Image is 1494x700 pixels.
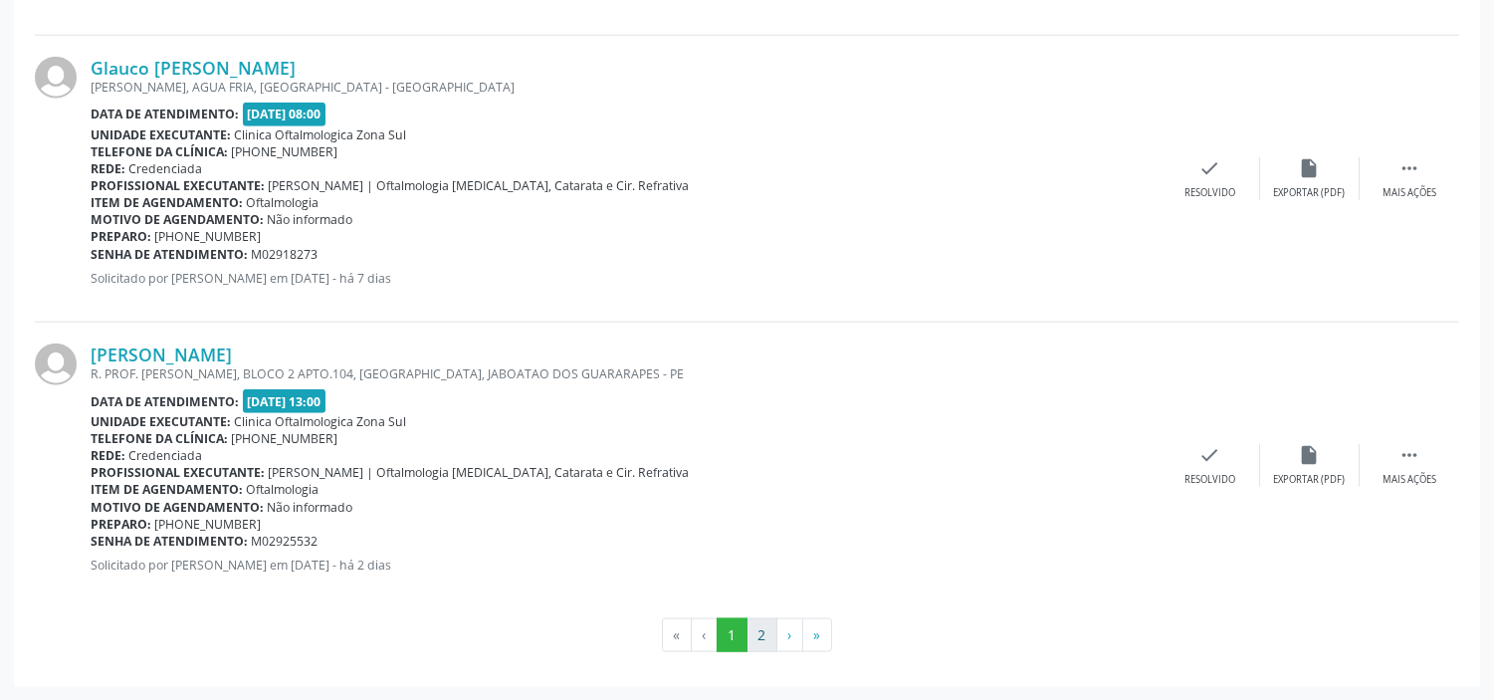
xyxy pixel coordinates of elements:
[268,211,353,228] span: Não informado
[1398,157,1420,179] i: 
[1199,157,1221,179] i: check
[91,270,1161,287] p: Solicitado por [PERSON_NAME] em [DATE] - há 7 dias
[268,499,353,516] span: Não informado
[1383,186,1436,200] div: Mais ações
[776,618,803,652] button: Go to next page
[91,228,151,245] b: Preparo:
[91,126,231,143] b: Unidade executante:
[269,177,690,194] span: [PERSON_NAME] | Oftalmologia [MEDICAL_DATA], Catarata e Cir. Refrativa
[91,194,243,211] b: Item de agendamento:
[91,533,248,550] b: Senha de atendimento:
[1274,186,1346,200] div: Exportar (PDF)
[247,481,320,498] span: Oftalmologia
[252,533,319,550] span: M02925532
[91,106,239,122] b: Data de atendimento:
[1199,444,1221,466] i: check
[91,365,1161,382] div: R. PROF. [PERSON_NAME], BLOCO 2 APTO.104, [GEOGRAPHIC_DATA], JABOATAO DOS GUARARAPES - PE
[91,413,231,430] b: Unidade executante:
[91,499,264,516] b: Motivo de agendamento:
[243,389,326,412] span: [DATE] 13:00
[243,103,326,125] span: [DATE] 08:00
[235,126,407,143] span: Clinica Oftalmologica Zona Sul
[129,447,203,464] span: Credenciada
[1299,157,1321,179] i: insert_drive_file
[35,57,77,99] img: img
[91,160,125,177] b: Rede:
[269,464,690,481] span: [PERSON_NAME] | Oftalmologia [MEDICAL_DATA], Catarata e Cir. Refrativa
[129,160,203,177] span: Credenciada
[91,481,243,498] b: Item de agendamento:
[155,516,262,533] span: [PHONE_NUMBER]
[1184,473,1235,487] div: Resolvido
[91,79,1161,96] div: [PERSON_NAME], AGUA FRIA, [GEOGRAPHIC_DATA] - [GEOGRAPHIC_DATA]
[747,618,777,652] button: Go to page 2
[232,430,338,447] span: [PHONE_NUMBER]
[1184,186,1235,200] div: Resolvido
[35,618,1459,652] ul: Pagination
[91,557,1161,574] p: Solicitado por [PERSON_NAME] em [DATE] - há 2 dias
[802,618,832,652] button: Go to last page
[91,393,239,410] b: Data de atendimento:
[91,143,228,160] b: Telefone da clínica:
[91,344,232,365] a: [PERSON_NAME]
[252,246,319,263] span: M02918273
[1383,473,1436,487] div: Mais ações
[91,246,248,263] b: Senha de atendimento:
[91,211,264,228] b: Motivo de agendamento:
[235,413,407,430] span: Clinica Oftalmologica Zona Sul
[1398,444,1420,466] i: 
[232,143,338,160] span: [PHONE_NUMBER]
[247,194,320,211] span: Oftalmologia
[91,447,125,464] b: Rede:
[91,177,265,194] b: Profissional executante:
[91,464,265,481] b: Profissional executante:
[35,344,77,385] img: img
[1274,473,1346,487] div: Exportar (PDF)
[155,228,262,245] span: [PHONE_NUMBER]
[91,57,296,79] a: Glauco [PERSON_NAME]
[1299,444,1321,466] i: insert_drive_file
[91,516,151,533] b: Preparo:
[91,430,228,447] b: Telefone da clínica:
[717,618,747,652] button: Go to page 1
